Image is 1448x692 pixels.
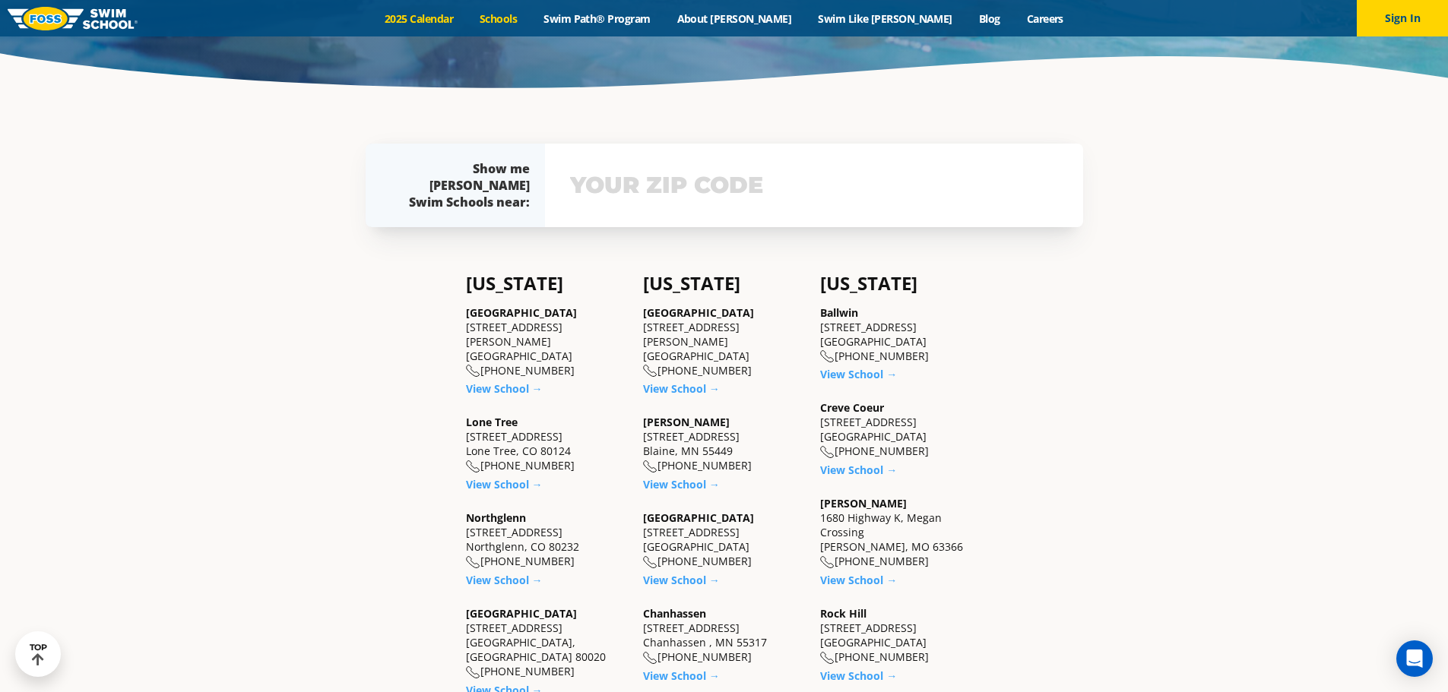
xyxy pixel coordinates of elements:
[643,273,805,294] h4: [US_STATE]
[643,556,657,569] img: location-phone-o-icon.svg
[466,273,628,294] h4: [US_STATE]
[466,415,518,429] a: Lone Tree
[566,163,1062,207] input: YOUR ZIP CODE
[643,606,805,665] div: [STREET_ADDRESS] Chanhassen , MN 55317 [PHONE_NUMBER]
[466,477,543,491] a: View School →
[30,643,47,666] div: TOP
[820,305,858,320] a: Ballwin
[820,350,835,363] img: location-phone-o-icon.svg
[466,510,526,525] a: Northglenn
[820,400,982,459] div: [STREET_ADDRESS] [GEOGRAPHIC_DATA] [PHONE_NUMBER]
[1013,11,1076,26] a: Careers
[820,652,835,665] img: location-phone-o-icon.svg
[8,7,138,30] img: FOSS Swim School Logo
[643,365,657,378] img: location-phone-o-icon.svg
[820,496,982,569] div: 1680 Highway K, Megan Crossing [PERSON_NAME], MO 63366 [PHONE_NUMBER]
[466,510,628,569] div: [STREET_ADDRESS] Northglenn, CO 80232 [PHONE_NUMBER]
[466,305,577,320] a: [GEOGRAPHIC_DATA]
[466,305,628,378] div: [STREET_ADDRESS][PERSON_NAME] [GEOGRAPHIC_DATA] [PHONE_NUMBER]
[466,606,577,621] a: [GEOGRAPHIC_DATA]
[643,510,805,569] div: [STREET_ADDRESS] [GEOGRAPHIC_DATA] [PHONE_NUMBER]
[820,273,982,294] h4: [US_STATE]
[531,11,664,26] a: Swim Path® Program
[820,668,897,683] a: View School →
[820,463,897,477] a: View School →
[965,11,1013,26] a: Blog
[643,652,657,665] img: location-phone-o-icon.svg
[467,11,531,26] a: Schools
[643,477,720,491] a: View School →
[643,573,720,587] a: View School →
[643,668,720,683] a: View School →
[643,305,754,320] a: [GEOGRAPHIC_DATA]
[466,556,480,569] img: location-phone-o-icon.svg
[1396,640,1433,677] div: Open Intercom Messenger
[466,606,628,679] div: [STREET_ADDRESS] [GEOGRAPHIC_DATA], [GEOGRAPHIC_DATA] 80020 [PHONE_NUMBER]
[820,496,907,510] a: [PERSON_NAME]
[466,573,543,587] a: View School →
[643,305,805,378] div: [STREET_ADDRESS][PERSON_NAME] [GEOGRAPHIC_DATA] [PHONE_NUMBER]
[820,305,982,364] div: [STREET_ADDRESS] [GEOGRAPHIC_DATA] [PHONE_NUMBER]
[820,606,867,621] a: Rock Hill
[820,573,897,587] a: View School →
[396,160,530,210] div: Show me [PERSON_NAME] Swim Schools near:
[805,11,966,26] a: Swim Like [PERSON_NAME]
[643,606,706,621] a: Chanhassen
[643,381,720,396] a: View School →
[820,367,897,381] a: View School →
[643,460,657,473] img: location-phone-o-icon.svg
[643,510,754,525] a: [GEOGRAPHIC_DATA]
[466,460,480,473] img: location-phone-o-icon.svg
[820,400,884,415] a: Creve Coeur
[466,365,480,378] img: location-phone-o-icon.svg
[820,556,835,569] img: location-phone-o-icon.svg
[820,446,835,459] img: location-phone-o-icon.svg
[643,415,730,429] a: [PERSON_NAME]
[820,606,982,665] div: [STREET_ADDRESS] [GEOGRAPHIC_DATA] [PHONE_NUMBER]
[372,11,467,26] a: 2025 Calendar
[466,381,543,396] a: View School →
[643,415,805,473] div: [STREET_ADDRESS] Blaine, MN 55449 [PHONE_NUMBER]
[466,415,628,473] div: [STREET_ADDRESS] Lone Tree, CO 80124 [PHONE_NUMBER]
[466,666,480,679] img: location-phone-o-icon.svg
[664,11,805,26] a: About [PERSON_NAME]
